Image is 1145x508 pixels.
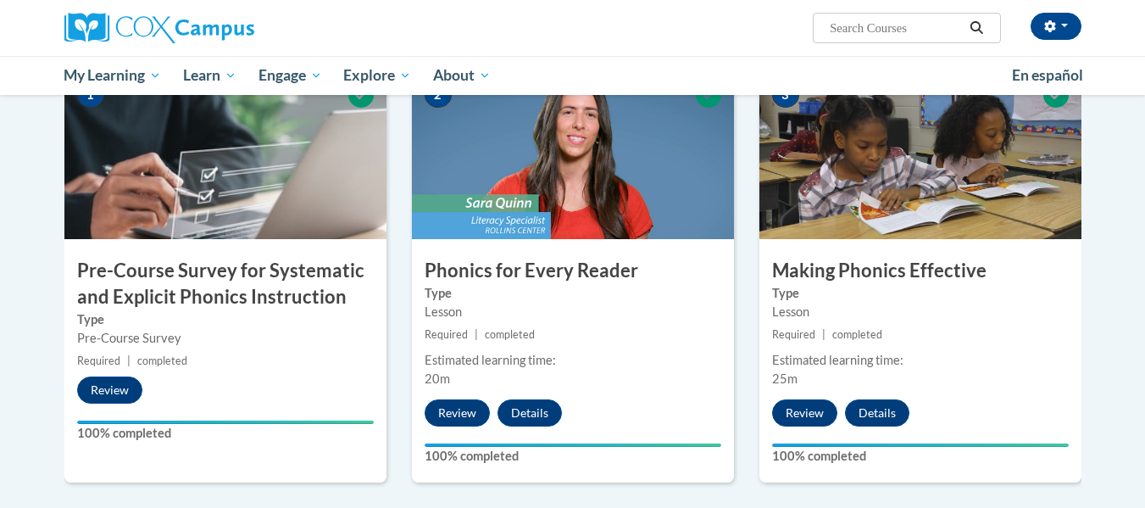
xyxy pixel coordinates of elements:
[1031,13,1081,40] button: Account Settings
[772,303,1069,321] div: Lesson
[425,399,490,427] button: Review
[433,65,491,86] span: About
[1012,66,1083,84] span: En español
[183,65,236,86] span: Learn
[258,65,322,86] span: Engage
[772,351,1069,370] div: Estimated learning time:
[422,56,502,95] a: About
[1001,58,1094,93] a: En español
[425,328,468,341] span: Required
[343,65,411,86] span: Explore
[828,18,964,38] input: Search Courses
[822,328,825,341] span: |
[425,303,721,321] div: Lesson
[425,82,452,108] span: 2
[77,354,120,367] span: Required
[77,424,374,443] label: 100% completed
[485,328,535,341] span: completed
[425,284,721,303] label: Type
[77,421,374,424] div: Your progress
[425,447,721,466] label: 100% completed
[332,56,422,95] a: Explore
[772,82,799,108] span: 3
[127,354,131,367] span: |
[64,13,254,43] img: Cox Campus
[77,310,374,329] label: Type
[77,82,104,108] span: 1
[772,328,815,341] span: Required
[425,351,721,370] div: Estimated learning time:
[137,354,187,367] span: completed
[845,399,909,427] button: Details
[964,18,989,38] button: Search
[39,56,1107,95] div: Main menu
[772,444,1069,447] div: Your progress
[772,447,1069,466] label: 100% completed
[247,56,333,95] a: Engage
[64,13,386,43] a: Cox Campus
[497,399,562,427] button: Details
[77,329,374,348] div: Pre-Course Survey
[77,377,142,404] button: Review
[759,258,1081,284] h3: Making Phonics Effective
[475,328,478,341] span: |
[772,284,1069,303] label: Type
[832,328,882,341] span: completed
[772,399,837,427] button: Review
[64,65,161,86] span: My Learning
[172,56,247,95] a: Learn
[412,258,734,284] h3: Phonics for Every Reader
[759,70,1081,239] img: Course Image
[425,444,721,447] div: Your progress
[412,70,734,239] img: Course Image
[64,70,386,239] img: Course Image
[425,371,450,386] span: 20m
[64,258,386,310] h3: Pre-Course Survey for Systematic and Explicit Phonics Instruction
[772,371,798,386] span: 25m
[53,56,173,95] a: My Learning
